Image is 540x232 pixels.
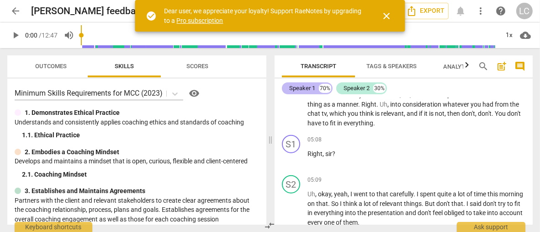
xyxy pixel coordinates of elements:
span: a [332,101,337,108]
div: Speaker 1 [289,84,315,93]
span: , [348,190,350,198]
span: fit [330,119,337,127]
span: close [381,11,392,22]
span: you [471,101,482,108]
span: is [375,110,381,117]
span: , [315,190,318,198]
span: carefully [390,190,413,198]
span: into [390,101,402,108]
span: 0:00 [25,32,37,39]
span: one [324,219,336,226]
div: Change speaker [282,135,300,153]
span: not [435,110,445,117]
span: I [417,190,420,198]
span: , [323,150,325,157]
span: Analytics [444,63,486,70]
span: thing [307,101,323,108]
span: / 12:47 [39,32,58,39]
span: I [466,200,470,207]
span: Skills [115,63,134,70]
span: visibility [189,88,200,99]
span: everything [344,119,373,127]
span: that [316,200,328,207]
button: LC [516,3,533,19]
div: Keyboard shortcuts [15,222,92,232]
span: account [499,209,523,216]
div: Speaker 2 [344,84,370,93]
span: this [487,190,499,198]
span: don't [436,200,451,207]
span: presentation [368,209,405,216]
a: Help [492,3,509,19]
p: 1. Demonstrates Ethical Practice [25,108,120,118]
span: think [343,200,359,207]
span: had [482,101,495,108]
span: . [376,101,380,108]
span: the [510,101,519,108]
span: cloud_download [520,30,531,41]
span: Right [307,150,323,157]
span: think [360,110,375,117]
span: don't [478,110,492,117]
span: comment [514,61,525,72]
span: of [372,200,380,207]
span: from [495,101,510,108]
span: into [345,209,357,216]
span: manner [337,101,358,108]
span: Filler word [307,190,315,198]
span: feel [433,209,444,216]
span: . [358,219,360,226]
button: Volume [61,27,77,43]
button: Play [7,27,24,43]
span: it [424,110,429,117]
span: But [425,200,436,207]
span: have [307,119,323,127]
div: 70% [319,84,331,93]
div: Dear user, we appreciate your loyalty! Support RaeNotes by upgrading to a [164,6,365,25]
span: quite [437,190,453,198]
span: to [369,190,376,198]
div: 2. 1. Coaching Mindset [22,170,259,179]
span: chat [307,110,322,117]
span: them [343,219,358,226]
span: , [331,190,334,198]
button: Add summary [494,59,509,74]
p: Understands and consistently applies coaching ethics and standards of coaching [15,118,259,127]
span: every [307,219,324,226]
a: Pro subscription [177,17,223,24]
span: a [359,200,364,207]
span: that [451,200,463,207]
span: fit [514,200,520,207]
span: ? [332,150,335,157]
span: everything [314,209,345,216]
span: spent [420,190,437,198]
p: Minimum Skills Requirements for MCC (2023) [15,88,163,98]
button: Help [187,86,201,101]
span: don't [507,110,521,117]
div: 1. 1. Ethical Practice [22,130,259,140]
span: don't [483,200,498,207]
span: of [336,219,343,226]
span: Outcomes [36,63,67,70]
span: tv [322,110,327,117]
span: a [453,190,458,198]
span: try [498,200,507,207]
span: then [447,110,461,117]
span: You [495,110,507,117]
span: went [354,190,369,198]
p: 3. Establishes and Maintains Agreements [25,186,145,196]
a: Help [183,86,201,101]
span: . [492,110,495,117]
span: obliged [444,209,466,216]
span: , [404,110,407,117]
span: lot [458,190,466,198]
h2: [PERSON_NAME] feedback [DATE] [31,5,177,17]
span: on [307,200,316,207]
span: in [307,209,314,216]
span: volume_up [64,30,74,41]
span: of [466,190,474,198]
p: 2. Embodies a Coaching Mindset [25,147,119,157]
span: play_arrow [10,30,21,41]
button: Show/Hide comments [513,59,527,74]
